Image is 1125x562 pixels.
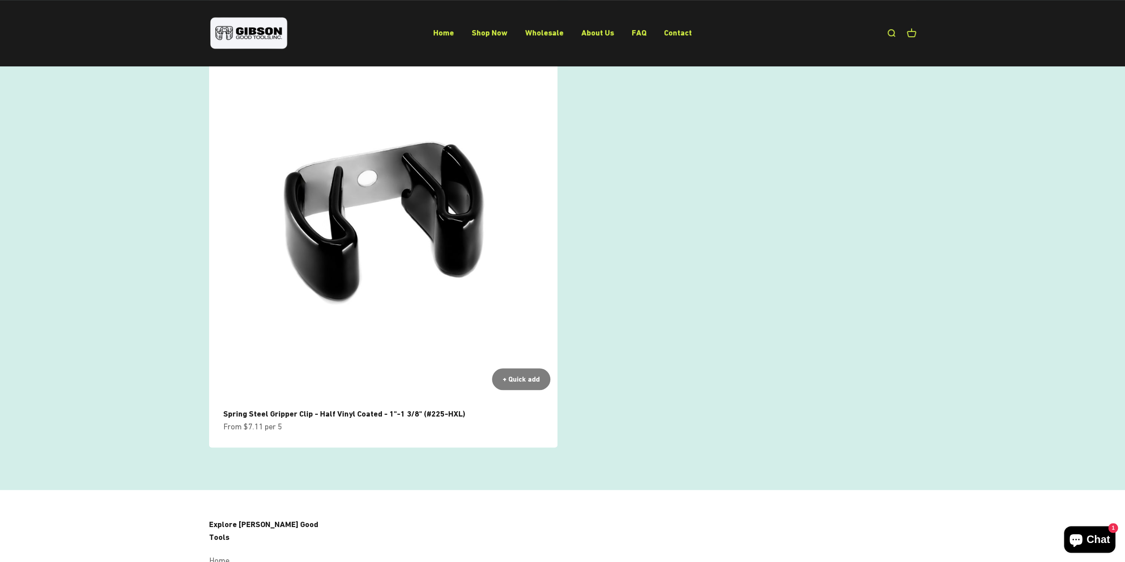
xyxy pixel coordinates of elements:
[581,28,614,37] a: About Us
[492,368,550,390] button: + Quick add
[472,28,507,37] a: Shop Now
[433,28,454,37] a: Home
[503,374,540,385] div: + Quick add
[223,409,465,418] a: Spring Steel Gripper Clip - Half Vinyl Coated - 1"-1 3/8" (#225-HXL)
[1061,526,1118,555] inbox-online-store-chat: Shopify online store chat
[664,28,692,37] a: Contact
[209,49,557,397] img: close up of a spring steel gripper clip, tool clip, durable, secure holding, Excellent corrosion ...
[632,28,646,37] a: FAQ
[209,518,320,544] p: Explore [PERSON_NAME] Good Tools
[525,28,564,37] a: Wholesale
[223,421,282,433] sale-price: From $7.11 per 5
